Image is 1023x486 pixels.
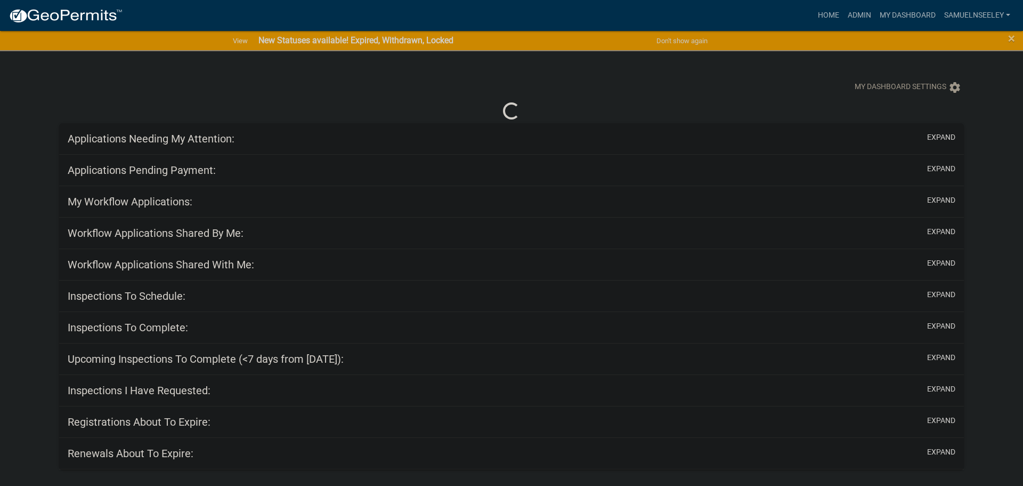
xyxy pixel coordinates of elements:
[927,384,955,395] button: expand
[68,164,216,177] h5: Applications Pending Payment:
[68,195,192,208] h5: My Workflow Applications:
[927,258,955,269] button: expand
[927,289,955,300] button: expand
[68,353,344,365] h5: Upcoming Inspections To Complete (<7 days from [DATE]):
[652,32,712,50] button: Don't show again
[258,35,453,45] strong: New Statuses available! Expired, Withdrawn, Locked
[927,163,955,174] button: expand
[855,81,946,94] span: My Dashboard Settings
[68,132,234,145] h5: Applications Needing My Attention:
[927,352,955,363] button: expand
[927,415,955,426] button: expand
[927,226,955,237] button: expand
[927,447,955,458] button: expand
[814,5,843,26] a: Home
[229,32,252,50] a: View
[68,321,188,334] h5: Inspections To Complete:
[940,5,1014,26] a: SamuelNSeeley
[927,132,955,143] button: expand
[68,227,243,240] h5: Workflow Applications Shared By Me:
[68,416,210,428] h5: Registrations About To Expire:
[843,5,875,26] a: Admin
[68,447,193,460] h5: Renewals About To Expire:
[68,384,210,397] h5: Inspections I Have Requested:
[68,290,185,302] h5: Inspections To Schedule:
[1008,32,1015,45] button: Close
[927,195,955,206] button: expand
[948,81,961,94] i: settings
[875,5,940,26] a: My Dashboard
[927,321,955,332] button: expand
[1008,31,1015,46] span: ×
[68,258,254,271] h5: Workflow Applications Shared With Me:
[846,77,970,98] button: My Dashboard Settingssettings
